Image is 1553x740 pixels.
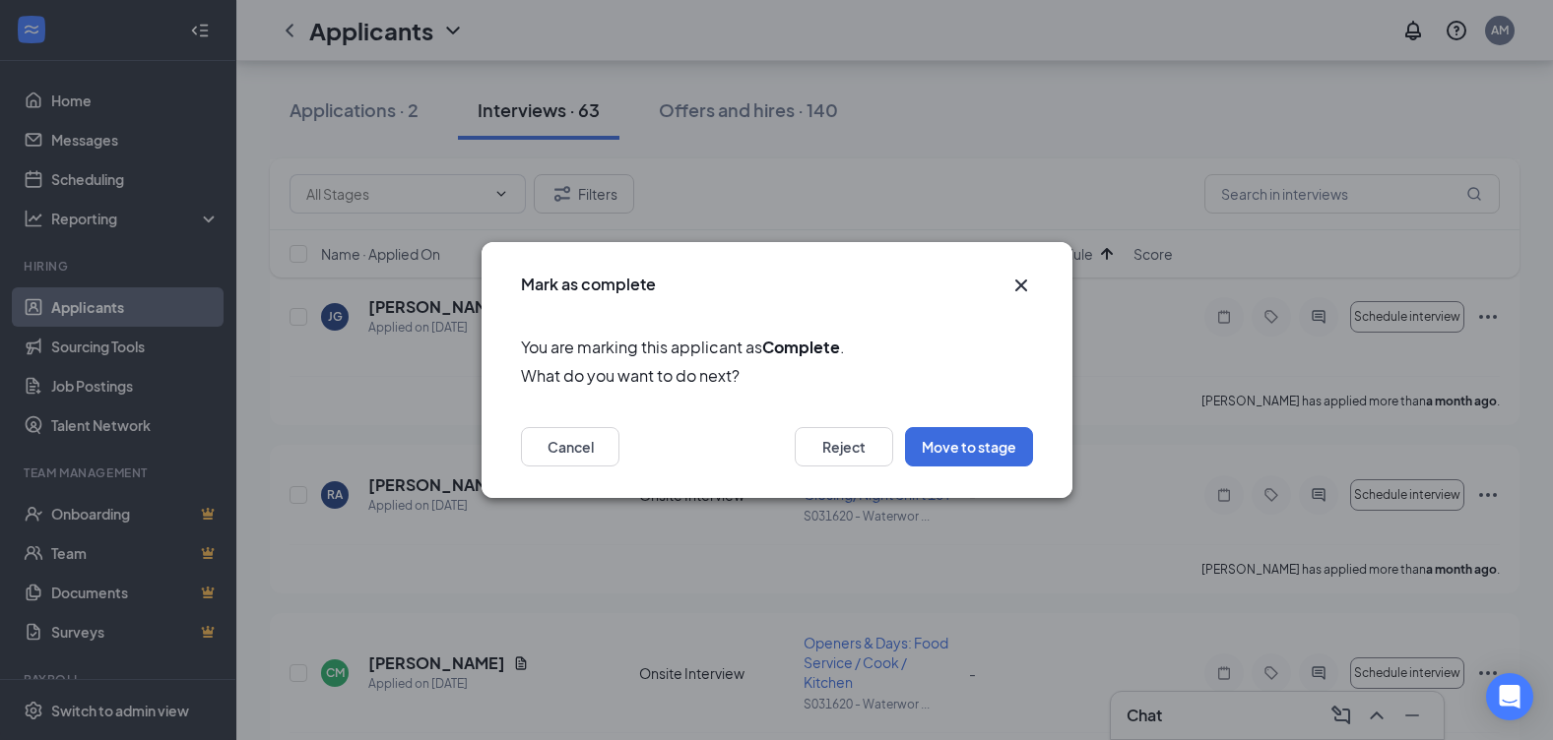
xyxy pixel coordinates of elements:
button: Close [1009,274,1033,297]
b: Complete [762,337,840,357]
span: You are marking this applicant as . [521,335,1033,359]
button: Reject [795,427,893,466]
div: Open Intercom Messenger [1486,673,1533,720]
svg: Cross [1009,274,1033,297]
button: Cancel [521,427,619,466]
span: What do you want to do next? [521,363,1033,388]
h3: Mark as complete [521,274,656,295]
button: Move to stage [905,427,1033,466]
